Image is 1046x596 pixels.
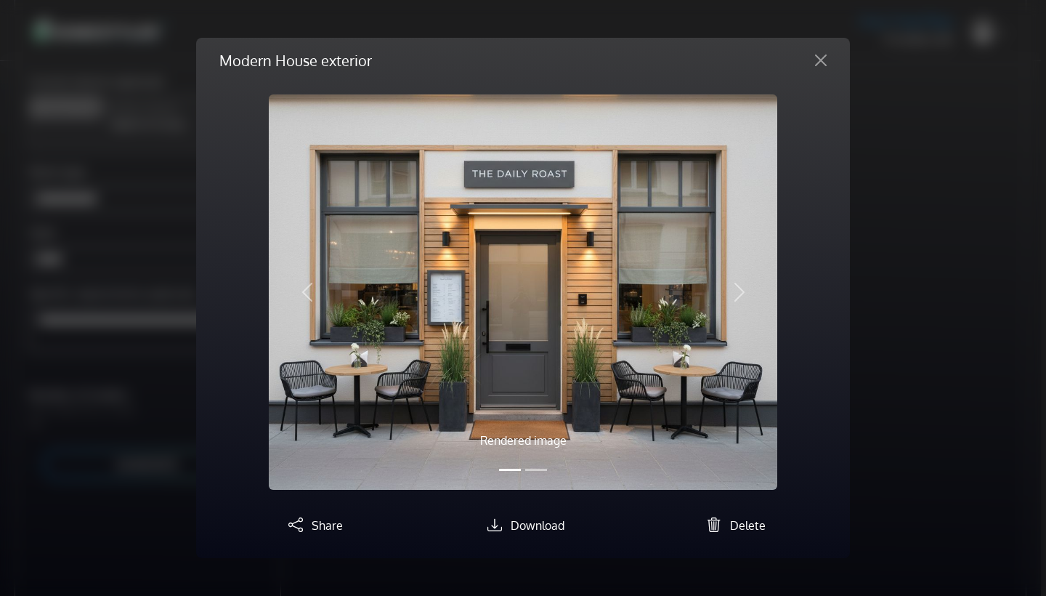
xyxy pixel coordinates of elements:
[499,462,521,478] button: Slide 1
[730,518,766,533] span: Delete
[312,518,343,533] span: Share
[803,49,838,72] button: Close
[701,513,766,535] button: Delete
[525,462,547,478] button: Slide 2
[482,518,564,533] a: Download
[269,94,777,490] img: homestyler-20251008-1-yhaltq.jpg
[511,518,564,533] span: Download
[283,518,343,533] a: Share
[219,49,372,71] h5: Modern House exterior
[345,432,701,449] p: Rendered image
